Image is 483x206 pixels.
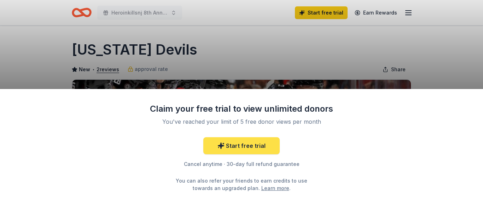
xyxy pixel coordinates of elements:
[150,160,333,168] div: Cancel anytime · 30-day full refund guarantee
[158,117,325,126] div: You've reached your limit of 5 free donor views per month
[261,184,289,192] a: Learn more
[150,103,333,115] div: Claim your free trial to view unlimited donors
[169,177,314,192] div: You can also refer your friends to earn credits to use towards an upgraded plan. .
[203,137,280,154] a: Start free trial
